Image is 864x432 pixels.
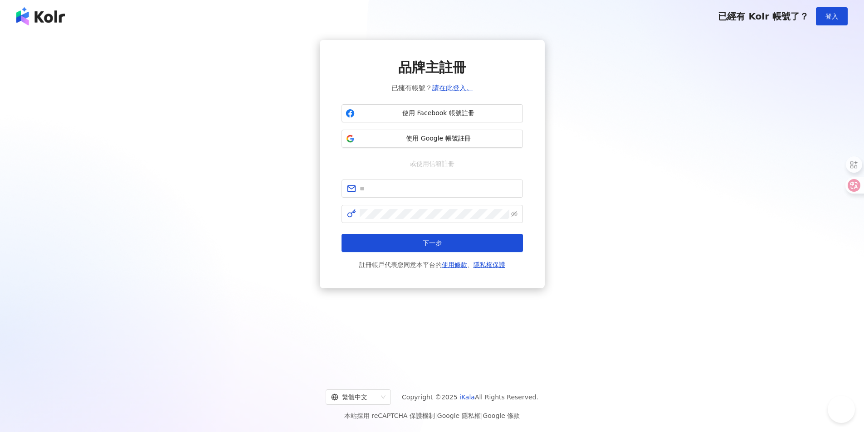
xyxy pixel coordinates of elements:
span: eye-invisible [511,211,517,217]
span: 下一步 [423,239,442,247]
span: 本站採用 reCAPTCHA 保護機制 [344,410,520,421]
span: 或使用信箱註冊 [404,159,461,169]
a: Google 條款 [483,412,520,419]
a: 使用條款 [442,261,467,268]
span: 使用 Google 帳號註冊 [358,134,519,143]
button: 使用 Google 帳號註冊 [342,130,523,148]
span: | [481,412,483,419]
iframe: Help Scout Beacon - Open [828,396,855,423]
div: 繁體中文 [331,390,377,404]
a: 請在此登入。 [432,84,473,92]
button: 登入 [816,7,848,25]
a: 隱私權保護 [473,261,505,268]
a: Google 隱私權 [437,412,481,419]
span: | [435,412,437,419]
span: 登入 [825,13,838,20]
span: 使用 Facebook 帳號註冊 [358,109,519,118]
span: 註冊帳戶代表您同意本平台的 、 [359,259,505,270]
span: Copyright © 2025 All Rights Reserved. [402,392,538,403]
span: 已擁有帳號？ [391,83,473,93]
button: 下一步 [342,234,523,252]
span: 品牌主註冊 [398,58,466,77]
img: logo [16,7,65,25]
button: 使用 Facebook 帳號註冊 [342,104,523,122]
span: 已經有 Kolr 帳號了？ [718,11,809,22]
a: iKala [459,393,475,401]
